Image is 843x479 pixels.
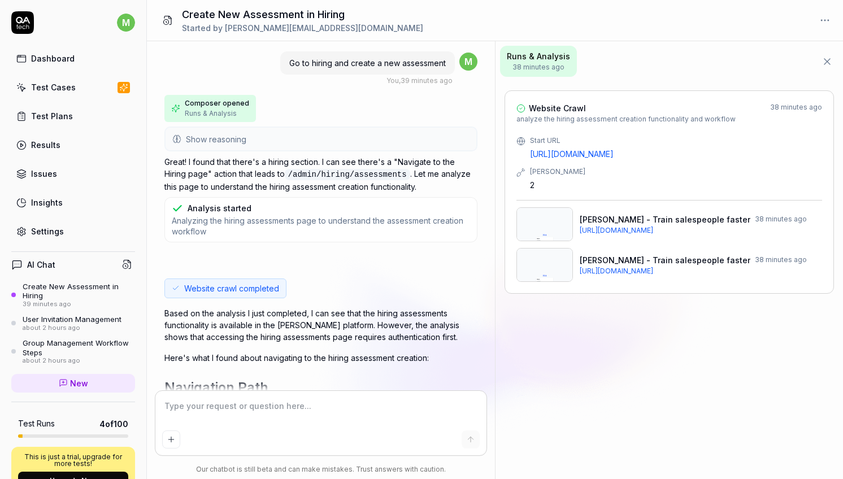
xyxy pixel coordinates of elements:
span: Show reasoning [186,133,246,145]
div: about 2 hours ago [23,357,135,365]
span: 38 minutes ago [755,214,807,224]
div: , 39 minutes ago [386,76,453,86]
h5: Test Runs [18,419,55,429]
span: 38 minutes ago [507,62,570,72]
div: User Invitation Management [23,315,121,324]
img: Zell - Train salespeople faster [516,207,573,241]
span: Go to hiring and create a new assessment [289,58,446,68]
h4: AI Chat [27,259,55,271]
a: Website Crawl [516,102,736,114]
a: Dashboard [11,47,135,69]
code: /admin/hiring/assessments [285,169,410,180]
span: Runs & Analysis [507,50,570,62]
div: 2 [530,179,822,191]
div: 38 minutes ago [770,102,822,124]
button: Show reasoning [166,128,477,150]
div: Start URL [530,136,822,146]
h1: Create New Assessment in Hiring [182,7,423,22]
div: 39 minutes ago [23,301,135,308]
h2: Navigation Path [164,377,478,398]
p: Based on the analysis I just completed, I can see that the hiring assessments functionality is av... [164,307,478,343]
div: Insights [31,197,63,208]
a: [URL][DOMAIN_NAME] [580,225,822,236]
p: This is just a trial, upgrade for more tests! [18,454,128,467]
button: Composer openedRuns & Analysis [164,95,256,122]
div: Create New Assessment in Hiring [23,282,135,301]
a: Issues [11,163,135,185]
span: New [70,377,88,389]
div: Started by [182,22,423,34]
span: [PERSON_NAME] - Train salespeople faster [580,254,750,266]
div: Our chatbot is still beta and can make mistakes. Trust answers with caution. [155,464,486,474]
span: Website Crawl [529,102,586,114]
span: 38 minutes ago [755,255,807,265]
a: Settings [11,220,135,242]
button: Runs & Analysis38 minutes ago [500,46,577,77]
a: [URL][DOMAIN_NAME] [580,266,822,276]
span: m [459,53,477,71]
a: Test Cases [11,76,135,98]
a: Group Management Workflow Stepsabout 2 hours ago [11,338,135,364]
button: Add attachment [162,430,180,448]
span: [PERSON_NAME][EMAIL_ADDRESS][DOMAIN_NAME] [225,23,423,33]
p: Here's what I found about navigating to the hiring assessment creation: [164,352,478,364]
div: Dashboard [31,53,75,64]
a: New [11,374,135,393]
a: User Invitation Managementabout 2 hours ago [11,315,135,332]
a: Test Plans [11,105,135,127]
a: Results [11,134,135,156]
a: Create New Assessment in Hiring39 minutes ago [11,282,135,308]
div: Results [31,139,60,151]
div: Analysis started [188,202,251,214]
div: Settings [31,225,64,237]
span: analyze the hiring assessment creation functionality and workflow [516,114,736,124]
span: You [386,76,399,85]
button: m [117,11,135,34]
a: [URL][DOMAIN_NAME] [530,148,822,160]
p: Great! I found that there's a hiring section. I can see there's a "Navigate to the Hiring page" a... [164,156,478,193]
span: [PERSON_NAME] - Train salespeople faster [580,214,750,225]
span: Analyzing the hiring assessments page to understand the assessment creation workflow [172,215,471,237]
span: Runs & Analysis [185,108,237,119]
div: Test Cases [31,81,76,93]
span: Website crawl completed [184,282,279,294]
img: Zell - Train salespeople faster [516,248,573,282]
div: Issues [31,168,57,180]
div: Group Management Workflow Steps [23,338,135,357]
span: m [117,14,135,32]
div: Test Plans [31,110,73,122]
span: 4 of 100 [99,418,128,430]
a: Insights [11,191,135,214]
div: about 2 hours ago [23,324,121,332]
span: Composer opened [185,98,249,108]
div: [PERSON_NAME] [530,167,822,177]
